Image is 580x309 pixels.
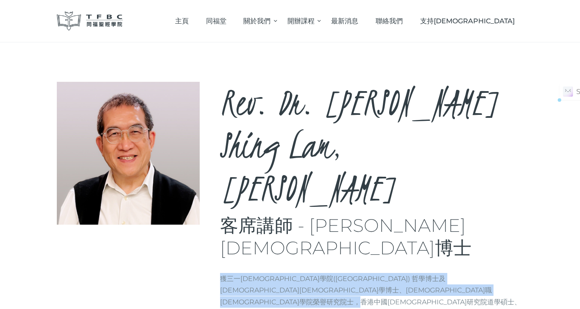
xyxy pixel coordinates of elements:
[411,8,523,33] a: 支持[DEMOGRAPHIC_DATA]
[175,17,189,25] span: 主頁
[220,82,523,210] h2: Rev. Dr. [PERSON_NAME] Shing Lam, [PERSON_NAME]
[323,8,367,33] a: 最新消息
[220,214,523,260] h3: 客席講師 - [PERSON_NAME][DEMOGRAPHIC_DATA]博士
[287,17,315,25] span: 開辦課程
[57,82,200,225] img: Rev. Dr. Li Shing Lam, Derek
[376,17,403,25] span: 聯絡我們
[243,17,270,25] span: 關於我們
[206,17,226,25] span: 同福堂
[367,8,412,33] a: 聯絡我們
[235,8,279,33] a: 關於我們
[167,8,198,33] a: 主頁
[279,8,323,33] a: 開辦課程
[197,8,235,33] a: 同福堂
[420,17,515,25] span: 支持[DEMOGRAPHIC_DATA]
[331,17,358,25] span: 最新消息
[57,11,123,31] img: 同福聖經學院 TFBC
